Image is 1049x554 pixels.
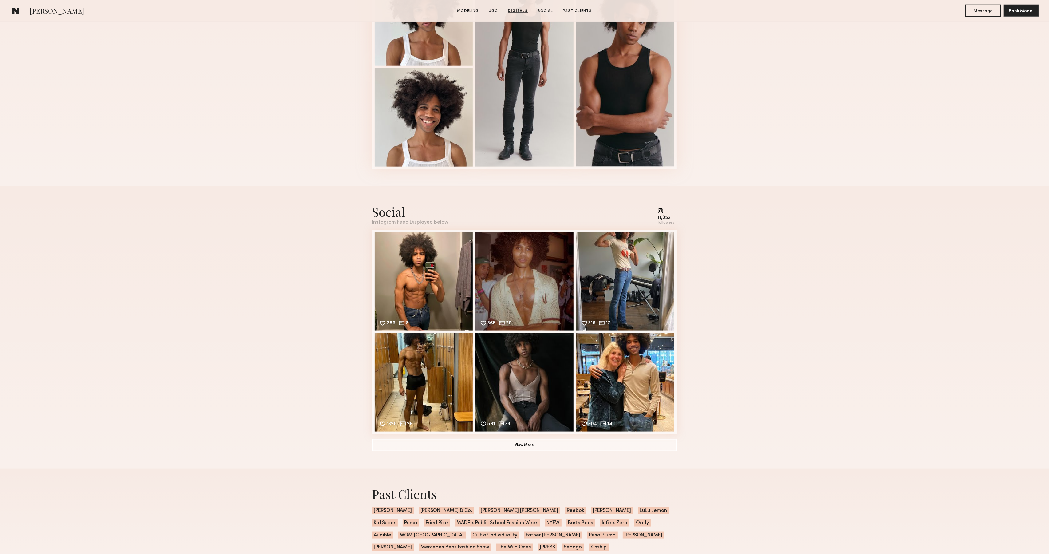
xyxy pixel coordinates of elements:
[545,519,562,527] span: NYFW
[589,422,597,427] div: 304
[496,544,533,551] span: The Wild Ones
[506,8,530,14] a: Digitals
[566,519,595,527] span: Burts Bees
[372,544,414,551] span: [PERSON_NAME]
[658,216,675,220] div: 11,052
[488,422,495,427] div: 581
[565,507,586,514] span: Reebok
[589,321,596,326] div: 316
[419,507,474,514] span: [PERSON_NAME] & Co.
[487,8,501,14] a: UGC
[562,544,584,551] span: Sebago
[419,544,491,551] span: Mercedes Benz Fashion Show
[606,321,611,326] div: 17
[424,519,450,527] span: Fried Rice
[372,439,677,451] button: View More
[1004,8,1039,13] a: Book Model
[30,6,84,17] span: [PERSON_NAME]
[372,204,448,220] div: Social
[372,532,393,539] span: Audible
[623,532,664,539] span: [PERSON_NAME]
[600,519,629,527] span: Infinix Zero
[524,532,582,539] span: Father [PERSON_NAME]
[372,220,448,225] div: Instagram Feed Displayed Below
[535,8,556,14] a: Social
[387,422,397,427] div: 1320
[1004,5,1039,17] button: Book Model
[638,507,669,514] span: LuLu Lemon
[455,519,540,527] span: MADE x Public School Fashion Week
[488,321,496,326] div: 365
[538,544,557,551] span: JPRESS
[398,532,466,539] span: WOM [GEOGRAPHIC_DATA]
[634,519,651,527] span: Oatly
[403,519,419,527] span: Puma
[372,519,398,527] span: Kid Super
[407,422,413,427] div: 26
[965,5,1001,17] button: Message
[506,422,511,427] div: 33
[587,532,618,539] span: Peso Pluma
[561,8,594,14] a: Past Clients
[658,220,675,225] div: followers
[471,532,519,539] span: Cult of Individuality
[372,486,677,502] div: Past Clients
[591,507,633,514] span: [PERSON_NAME]
[589,544,609,551] span: Kinship
[372,507,414,514] span: [PERSON_NAME]
[506,321,512,326] div: 20
[479,507,560,514] span: [PERSON_NAME] [PERSON_NAME]
[387,321,396,326] div: 286
[406,321,409,326] div: 8
[608,422,613,427] div: 14
[455,8,482,14] a: Modeling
